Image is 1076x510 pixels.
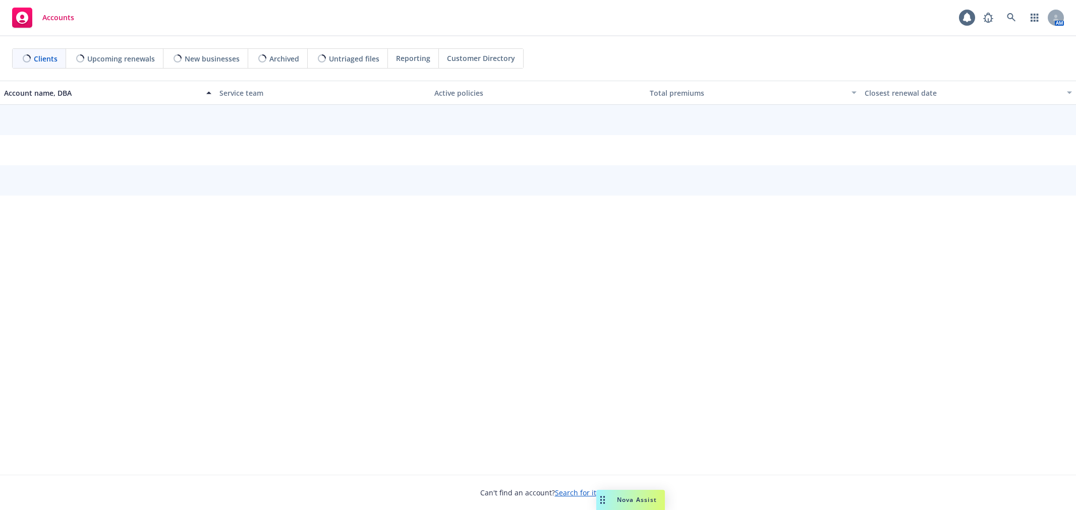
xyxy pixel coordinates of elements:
span: Upcoming renewals [87,53,155,64]
a: Accounts [8,4,78,32]
div: Drag to move [596,490,609,510]
div: Total premiums [650,88,846,98]
button: Service team [215,81,431,105]
div: Closest renewal date [865,88,1061,98]
span: Nova Assist [617,495,657,504]
a: Search [1001,8,1022,28]
span: Archived [269,53,299,64]
span: Clients [34,53,58,64]
a: Switch app [1025,8,1045,28]
button: Closest renewal date [861,81,1076,105]
div: Active policies [434,88,642,98]
div: Account name, DBA [4,88,200,98]
a: Report a Bug [978,8,998,28]
span: Can't find an account? [480,487,596,498]
button: Active policies [430,81,646,105]
span: New businesses [185,53,240,64]
a: Search for it [555,488,596,497]
button: Total premiums [646,81,861,105]
div: Service team [219,88,427,98]
span: Reporting [396,53,430,63]
span: Accounts [42,14,74,22]
span: Untriaged files [329,53,379,64]
button: Nova Assist [596,490,665,510]
span: Customer Directory [447,53,515,63]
